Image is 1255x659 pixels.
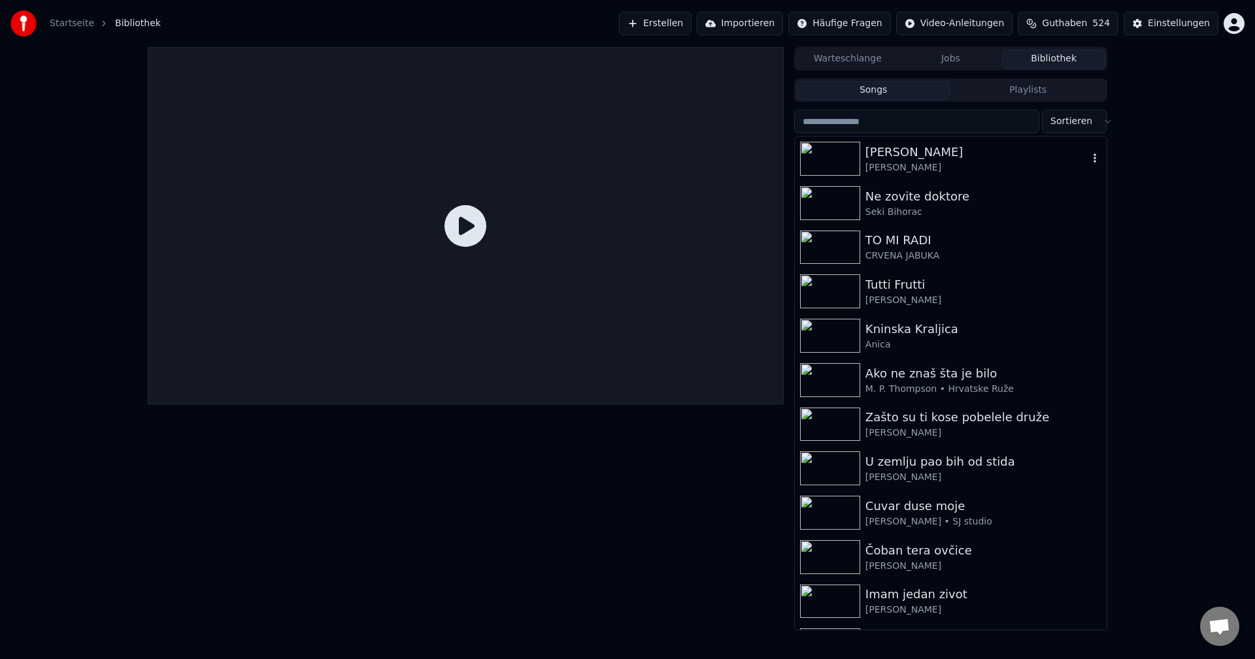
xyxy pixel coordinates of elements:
[10,10,37,37] img: youka
[950,81,1105,100] button: Playlists
[865,231,1101,249] div: TO MI RADI
[865,294,1101,307] div: [PERSON_NAME]
[1018,12,1118,35] button: Guthaben524
[865,364,1101,383] div: Ako ne znaš šta je bilo
[865,408,1101,426] div: Zašto su ti kose pobelele druže
[865,249,1101,263] div: CRVENA JABUKA
[1092,17,1110,30] span: 524
[1050,115,1092,128] span: Sortieren
[865,187,1101,206] div: Ne zovite doktore
[50,17,161,30] nav: breadcrumb
[865,206,1101,219] div: Seki Bihorac
[796,50,899,69] button: Warteschlange
[619,12,692,35] button: Erstellen
[697,12,783,35] button: Importieren
[50,17,94,30] a: Startseite
[865,453,1101,471] div: U zemlju pao bih od stida
[865,143,1088,161] div: [PERSON_NAME]
[896,12,1013,35] button: Video-Anleitungen
[865,585,1101,603] div: Imam jedan zivot
[865,161,1088,174] div: [PERSON_NAME]
[1200,607,1239,646] a: Chat öffnen
[899,50,1003,69] button: Jobs
[865,320,1101,338] div: Kninska Kraljica
[796,81,951,100] button: Songs
[865,560,1101,573] div: [PERSON_NAME]
[1042,17,1087,30] span: Guthaben
[788,12,891,35] button: Häufige Fragen
[1124,12,1218,35] button: Einstellungen
[865,383,1101,396] div: M. P. Thompson • Hrvatske Ruže
[865,338,1101,351] div: Anica
[1148,17,1210,30] div: Einstellungen
[865,471,1101,484] div: [PERSON_NAME]
[865,276,1101,294] div: Tutti Frutti
[115,17,161,30] span: Bibliothek
[865,497,1101,515] div: Cuvar duse moje
[865,426,1101,440] div: [PERSON_NAME]
[865,541,1101,560] div: Čoban tera ovčice
[1002,50,1105,69] button: Bibliothek
[865,603,1101,617] div: [PERSON_NAME]
[865,515,1101,528] div: [PERSON_NAME] • SJ studio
